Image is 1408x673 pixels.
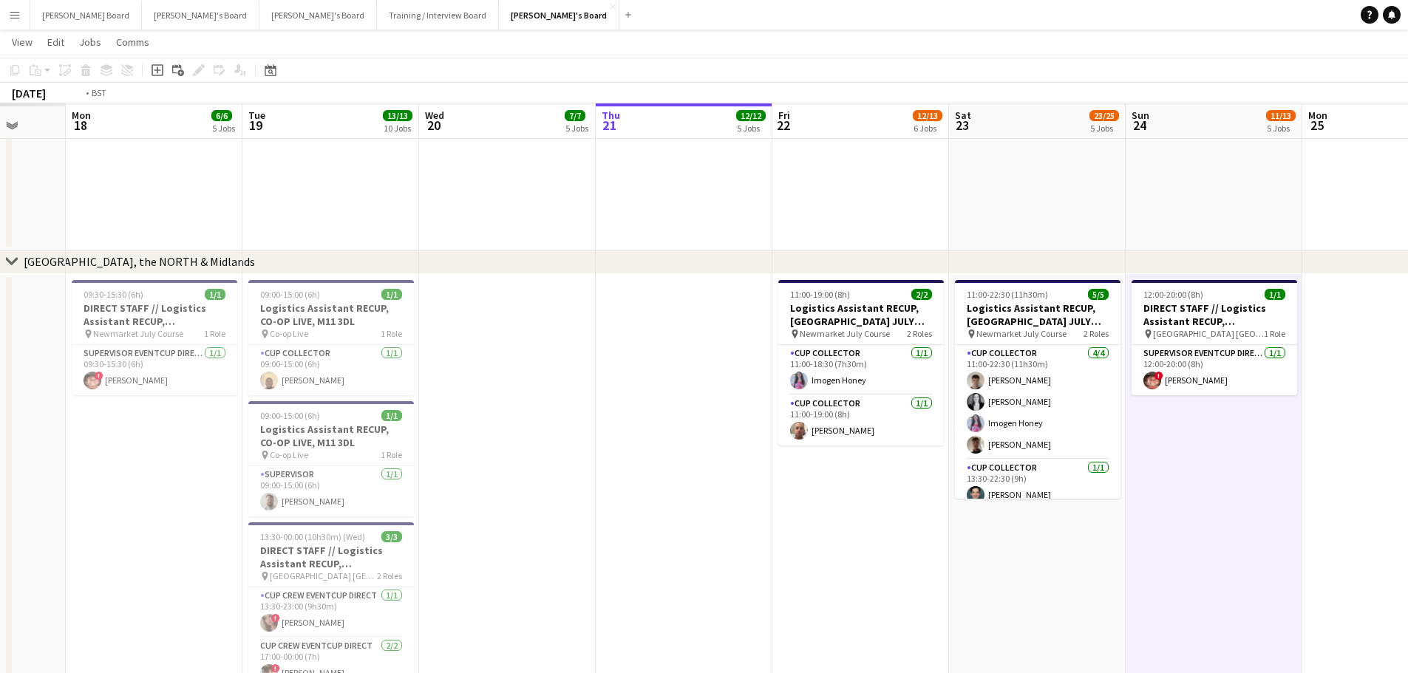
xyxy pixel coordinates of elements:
a: View [6,33,38,52]
a: Jobs [73,33,107,52]
button: Training / Interview Board [377,1,499,30]
a: Comms [110,33,155,52]
button: [PERSON_NAME]'s Board [259,1,377,30]
span: View [12,35,33,49]
div: [DATE] [12,86,46,100]
span: Edit [47,35,64,49]
div: BST [92,87,106,98]
span: Comms [116,35,149,49]
button: [PERSON_NAME]'s Board [499,1,619,30]
span: Jobs [79,35,101,49]
button: [PERSON_NAME]'s Board [142,1,259,30]
button: [PERSON_NAME] Board [30,1,142,30]
a: Edit [41,33,70,52]
div: [GEOGRAPHIC_DATA], the NORTH & Midlands [24,254,255,269]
